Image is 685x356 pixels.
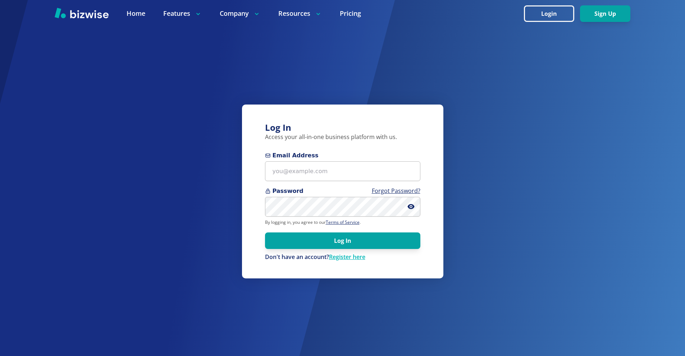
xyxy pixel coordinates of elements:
[163,9,202,18] p: Features
[265,219,420,225] p: By logging in, you agree to our .
[55,8,109,18] img: Bizwise Logo
[524,5,574,22] button: Login
[265,253,420,261] div: Don't have an account?Register here
[524,10,580,17] a: Login
[220,9,260,18] p: Company
[580,5,630,22] button: Sign Up
[127,9,145,18] a: Home
[265,151,420,160] span: Email Address
[278,9,322,18] p: Resources
[580,10,630,17] a: Sign Up
[265,253,420,261] p: Don't have an account?
[340,9,361,18] a: Pricing
[265,133,420,141] p: Access your all-in-one business platform with us.
[265,161,420,181] input: you@example.com
[372,187,420,195] a: Forgot Password?
[329,253,365,261] a: Register here
[265,232,420,249] button: Log In
[265,122,420,134] h3: Log In
[326,219,360,225] a: Terms of Service
[265,187,420,195] span: Password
